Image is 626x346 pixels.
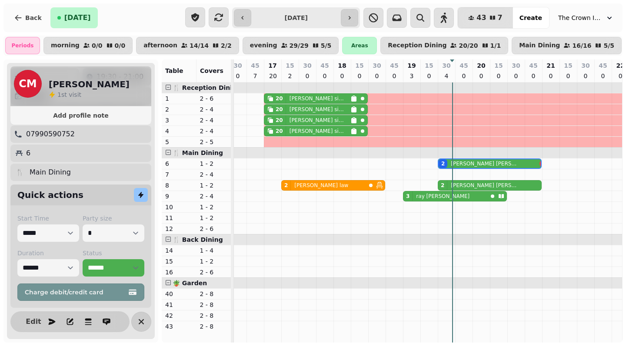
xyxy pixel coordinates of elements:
p: 30 [303,61,311,70]
p: afternoon [143,42,177,49]
p: [PERSON_NAME] law [294,182,348,189]
p: 11 [165,214,193,222]
p: 2 - 6 [200,268,228,277]
p: 5 / 5 [321,43,332,49]
p: [PERSON_NAME] sinner [290,106,346,113]
p: 30 [373,61,381,70]
div: 20 [276,117,283,124]
p: Main Dining [30,167,71,178]
span: Add profile note [21,112,141,119]
span: Charge debit/credit card [25,289,127,295]
p: 2 - 4 [200,192,228,201]
span: Create [519,15,542,21]
label: Status [83,249,144,257]
p: 6 [165,159,193,168]
p: [PERSON_NAME] sinner [290,117,346,124]
p: 40 [165,290,193,298]
div: 20 [276,106,283,113]
p: 15 [165,257,193,266]
span: 7 [498,14,503,21]
p: 3 [165,116,193,125]
p: 0 [478,72,485,80]
p: 1 - 2 [200,214,228,222]
p: 15 [494,61,503,70]
span: Edit [28,318,39,325]
p: 5 / 5 [603,43,614,49]
button: Create [513,7,549,28]
p: 43 [165,322,193,331]
p: 0 [513,72,519,80]
p: 45 [251,61,259,70]
p: 16 [165,268,193,277]
p: 1 - 2 [200,203,228,211]
p: 2 [165,105,193,114]
p: 29 / 29 [290,43,309,49]
p: 0 [530,72,537,80]
span: Covers [200,67,223,74]
p: visit [57,90,81,99]
p: 0 [339,72,346,80]
p: 15 [355,61,363,70]
p: 9 [165,192,193,201]
p: 0 [356,72,363,80]
p: 41 [165,300,193,309]
p: 0 [495,72,502,80]
span: CM [19,79,37,89]
p: 30 [233,61,242,70]
button: Reception Dining20/201/1 [380,37,508,54]
p: 1 / 1 [490,43,501,49]
p: 2 - 4 [200,170,228,179]
p: morning [51,42,80,49]
button: afternoon14/142/2 [136,37,239,54]
h2: Quick actions [17,189,83,201]
p: 0 [426,72,433,80]
p: 21 [546,61,555,70]
p: 5 [165,138,193,146]
button: morning0/00/0 [43,37,133,54]
span: Table [165,67,183,74]
span: st [61,91,69,98]
button: evening29/295/5 [243,37,339,54]
p: 🍴 [16,167,24,178]
span: 🍴 Main Dining [173,149,223,156]
p: Reception Dining [388,42,446,49]
p: 2 - 4 [200,105,228,114]
div: 20 [276,95,283,102]
p: 20 / 20 [459,43,478,49]
p: 4 [165,127,193,135]
button: Charge debit/credit card [17,283,144,301]
p: 3 [408,72,415,80]
p: 0 [565,72,572,80]
p: 45 [390,61,398,70]
p: ray [PERSON_NAME] [416,193,469,200]
p: 2 - 8 [200,322,228,331]
button: Add profile note [14,110,148,121]
p: [PERSON_NAME] sinner [290,128,346,135]
p: 0 [234,72,241,80]
p: 2 [286,72,293,80]
p: 19 [407,61,416,70]
p: 0 / 0 [92,43,103,49]
p: 30 [581,61,589,70]
p: 1 - 2 [200,181,228,190]
p: 30 [442,61,450,70]
span: 🍴 Back Dining [173,236,223,243]
p: 18 [338,61,346,70]
p: 17 [268,61,276,70]
p: 2 - 6 [200,224,228,233]
button: 437 [458,7,513,28]
div: 3 [406,193,410,200]
button: Main Dining16/165/5 [512,37,622,54]
p: 45 [599,61,607,70]
span: [DATE] [64,14,91,21]
p: Main Dining [519,42,560,49]
label: Start Time [17,214,79,223]
button: [DATE] [50,7,98,28]
label: Duration [17,249,79,257]
p: 0 [460,72,467,80]
p: 10 [165,203,193,211]
div: 2 [284,182,288,189]
p: 4 [443,72,450,80]
p: 2 - 8 [200,311,228,320]
p: 15 [286,61,294,70]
